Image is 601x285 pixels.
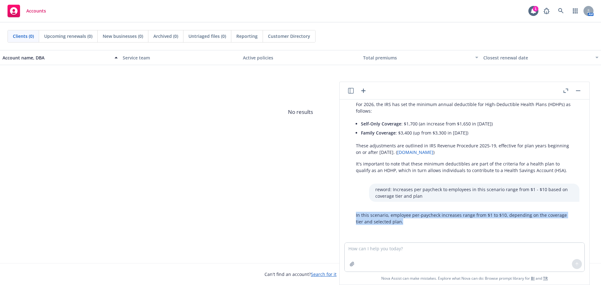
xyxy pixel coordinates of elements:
[361,128,573,137] li: : $3,400 (up from $3,300 in [DATE])
[361,119,573,128] li: : $1,700 (an increase from $1,650 in [DATE])
[13,33,34,39] span: Clients (0)
[26,8,46,13] span: Accounts
[5,2,49,20] a: Accounts
[243,54,358,61] div: Active policies
[531,276,535,281] a: BI
[265,271,336,277] span: Can't find an account?
[342,272,587,285] span: Nova Assist can make mistakes. Explore what Nova can do: Browse prompt library for and
[236,33,258,39] span: Reporting
[311,271,336,277] a: Search for it
[540,5,553,17] a: Report a Bug
[188,33,226,39] span: Untriaged files (0)
[361,121,401,127] span: Self-Only Coverage
[356,101,573,114] p: For 2026, the IRS has set the minimum annual deductible for High-Deductible Health Plans (HDHPs) ...
[363,54,471,61] div: Total premiums
[555,5,567,17] a: Search
[375,186,573,199] p: reword: Increases per paycheck to employees in this scenario range from $1 - $10 based on coverag...
[3,54,111,61] div: Account name, DBA
[356,212,573,225] p: In this scenario, employee per-paycheck increases range from $1 to $10, depending on the coverage...
[397,149,433,155] a: [DOMAIN_NAME]
[44,33,92,39] span: Upcoming renewals (0)
[103,33,143,39] span: New businesses (0)
[240,50,361,65] button: Active policies
[569,5,582,17] a: Switch app
[356,160,573,174] p: It's important to note that these minimum deductibles are part of the criteria for a health plan ...
[483,54,592,61] div: Closest renewal date
[153,33,178,39] span: Archived (0)
[361,50,481,65] button: Total premiums
[481,50,601,65] button: Closest renewal date
[120,50,240,65] button: Service team
[361,130,396,136] span: Family Coverage
[268,33,310,39] span: Customer Directory
[123,54,238,61] div: Service team
[356,142,573,155] p: These adjustments are outlined in IRS Revenue Procedure 2025-19, effective for plan years beginni...
[543,276,548,281] a: TR
[533,6,538,12] div: 1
